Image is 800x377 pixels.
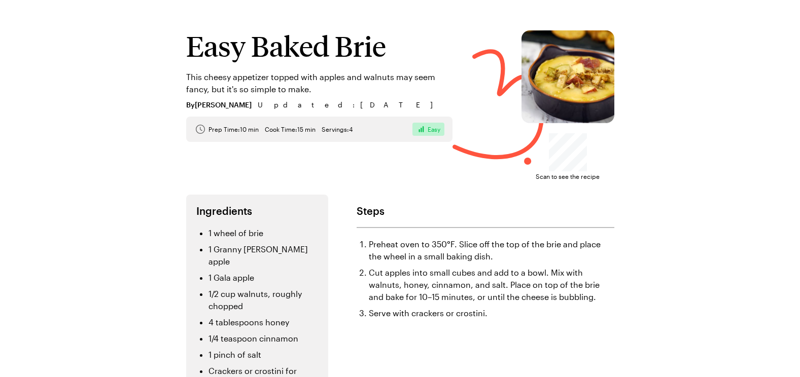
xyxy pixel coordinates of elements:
li: 4 tablespoons honey [208,316,318,328]
h2: Ingredients [196,205,318,217]
li: 1/2 cup walnuts, roughly chopped [208,288,318,312]
li: Preheat oven to 350°F. Slice off the top of the brie and place the wheel in a small baking dish. [369,238,614,262]
span: Updated : [DATE] [258,99,443,110]
span: Servings: 4 [322,125,353,133]
li: 1 wheel of brie [208,227,318,239]
img: Easy Baked Brie [521,30,614,123]
li: 1 pinch of salt [208,349,318,361]
li: Serve with crackers or crostini. [369,307,614,319]
span: Easy [428,125,440,133]
h2: Steps [357,205,614,217]
span: Prep Time: 10 min [208,125,259,133]
span: By [PERSON_NAME] [186,99,252,110]
h1: Easy Baked Brie [186,30,453,61]
li: 1 Granny [PERSON_NAME] apple [208,243,318,268]
span: Scan to see the recipe [536,171,600,181]
li: 1/4 teaspoon cinnamon [208,332,318,345]
span: Cook Time: 15 min [265,125,316,133]
li: Cut apples into small cubes and add to a bowl. Mix with walnuts, honey, cinnamon, and salt. Place... [369,267,614,303]
p: This cheesy appetizer topped with apples and walnuts may seem fancy, but it's so simple to make. [186,71,453,95]
li: 1 Gala apple [208,272,318,284]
